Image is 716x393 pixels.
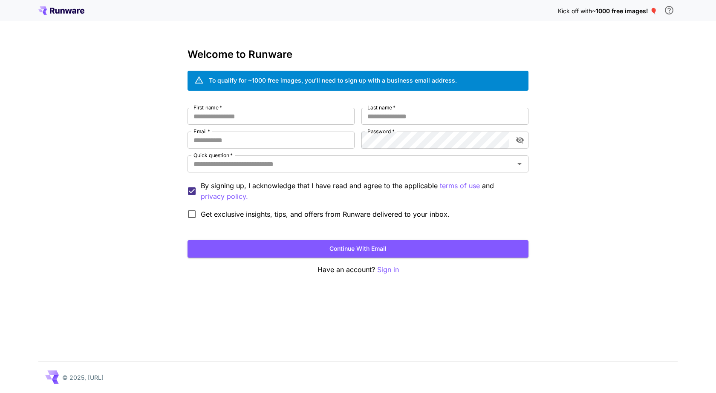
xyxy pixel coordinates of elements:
label: Email [193,128,210,135]
label: Quick question [193,152,233,159]
p: privacy policy. [201,191,248,202]
p: terms of use [440,181,480,191]
label: Last name [367,104,396,111]
label: First name [193,104,222,111]
h3: Welcome to Runware [188,49,528,60]
button: In order to qualify for free credit, you need to sign up with a business email address and click ... [661,2,678,19]
span: Kick off with [558,7,592,14]
div: To qualify for ~1000 free images, you’ll need to sign up with a business email address. [209,76,457,85]
button: toggle password visibility [512,132,528,148]
p: By signing up, I acknowledge that I have read and agree to the applicable and [201,181,522,202]
button: Open [514,158,525,170]
label: Password [367,128,395,135]
p: © 2025, [URL] [62,373,104,382]
span: ~1000 free images! 🎈 [592,7,657,14]
button: By signing up, I acknowledge that I have read and agree to the applicable and privacy policy. [440,181,480,191]
button: By signing up, I acknowledge that I have read and agree to the applicable terms of use and [201,191,248,202]
button: Continue with email [188,240,528,258]
span: Get exclusive insights, tips, and offers from Runware delivered to your inbox. [201,209,450,219]
p: Have an account? [188,264,528,275]
button: Sign in [377,264,399,275]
